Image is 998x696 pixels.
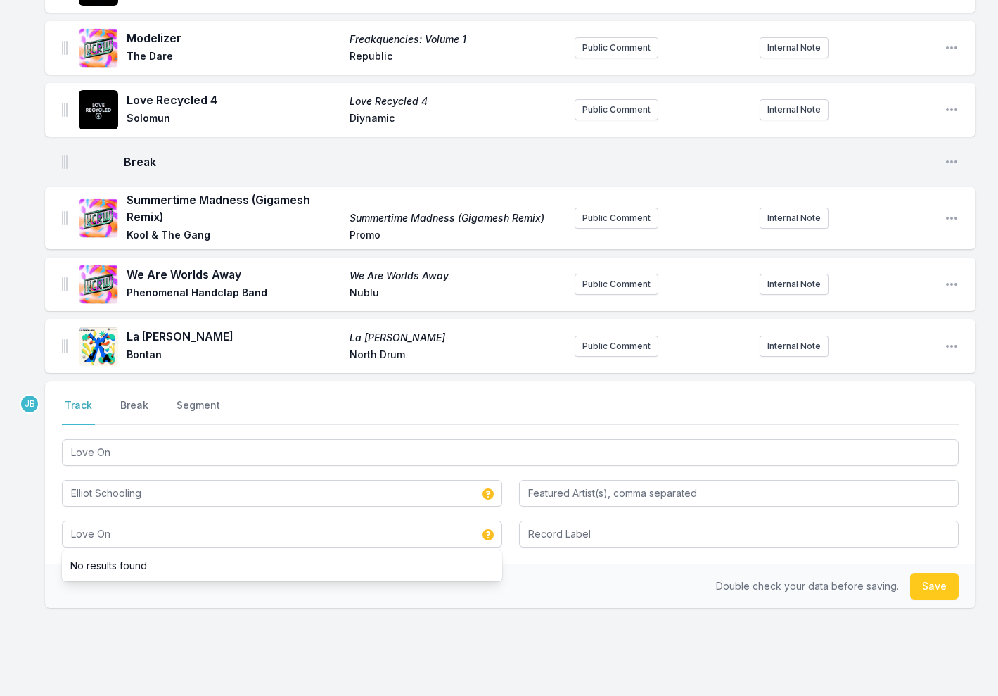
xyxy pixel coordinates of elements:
span: Break [124,153,933,170]
button: Track [62,398,95,425]
img: Drag Handle [62,277,68,291]
img: Drag Handle [62,211,68,225]
img: Drag Handle [62,103,68,117]
input: Album Title [62,521,502,548]
span: Solomun [127,111,341,128]
span: Love Recycled 4 [127,91,341,108]
span: Love Recycled 4 [350,94,564,108]
button: Internal Note [760,274,829,295]
img: La Candelaria [79,327,118,366]
button: Internal Note [760,37,829,58]
button: Open playlist item options [945,103,959,117]
span: Double check your data before saving. [716,580,899,592]
button: Internal Note [760,99,829,120]
button: Open playlist item options [945,339,959,353]
span: Phenomenal Handclap Band [127,286,341,303]
span: North Drum [350,348,564,365]
span: Republic [350,49,564,66]
span: Summertime Madness (Gigamesh Remix) [350,211,564,225]
span: La [PERSON_NAME] [127,328,341,345]
button: Open playlist item options [945,41,959,55]
span: Promo [350,228,564,245]
input: Record Label [519,521,959,548]
p: Jason Bentley [20,394,39,414]
span: Kool & The Gang [127,228,341,245]
span: Summertime Madness (Gigamesh Remix) [127,191,341,225]
span: Freakquencies: Volume 1 [350,32,564,46]
span: The Dare [127,49,341,66]
button: Internal Note [760,208,829,229]
img: Drag Handle [62,339,68,353]
img: Love Recycled 4 [79,90,118,129]
li: No results found [62,553,502,578]
button: Segment [174,398,223,425]
button: Public Comment [575,99,658,120]
input: Artist [62,480,502,507]
button: Public Comment [575,336,658,357]
span: We Are Worlds Away [127,266,341,283]
span: La [PERSON_NAME] [350,331,564,345]
button: Public Comment [575,208,658,229]
button: Public Comment [575,37,658,58]
button: Open playlist item options [945,211,959,225]
button: Internal Note [760,336,829,357]
span: Nublu [350,286,564,303]
span: Modelizer [127,30,341,46]
button: Open playlist item options [945,155,959,169]
button: Open playlist item options [945,277,959,291]
img: Drag Handle [62,41,68,55]
input: Featured Artist(s), comma separated [519,480,959,507]
span: Diynamic [350,111,564,128]
img: Freakquencies: Volume 1 [79,28,118,68]
img: Summertime Madness (Gigamesh Remix) [79,198,118,238]
img: We Are Worlds Away [79,265,118,304]
button: Public Comment [575,274,658,295]
span: We Are Worlds Away [350,269,564,283]
input: Track Title [62,439,959,466]
button: Save [910,573,959,600]
button: Break [117,398,151,425]
img: Drag Handle [62,155,68,169]
span: Bontan [127,348,341,365]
